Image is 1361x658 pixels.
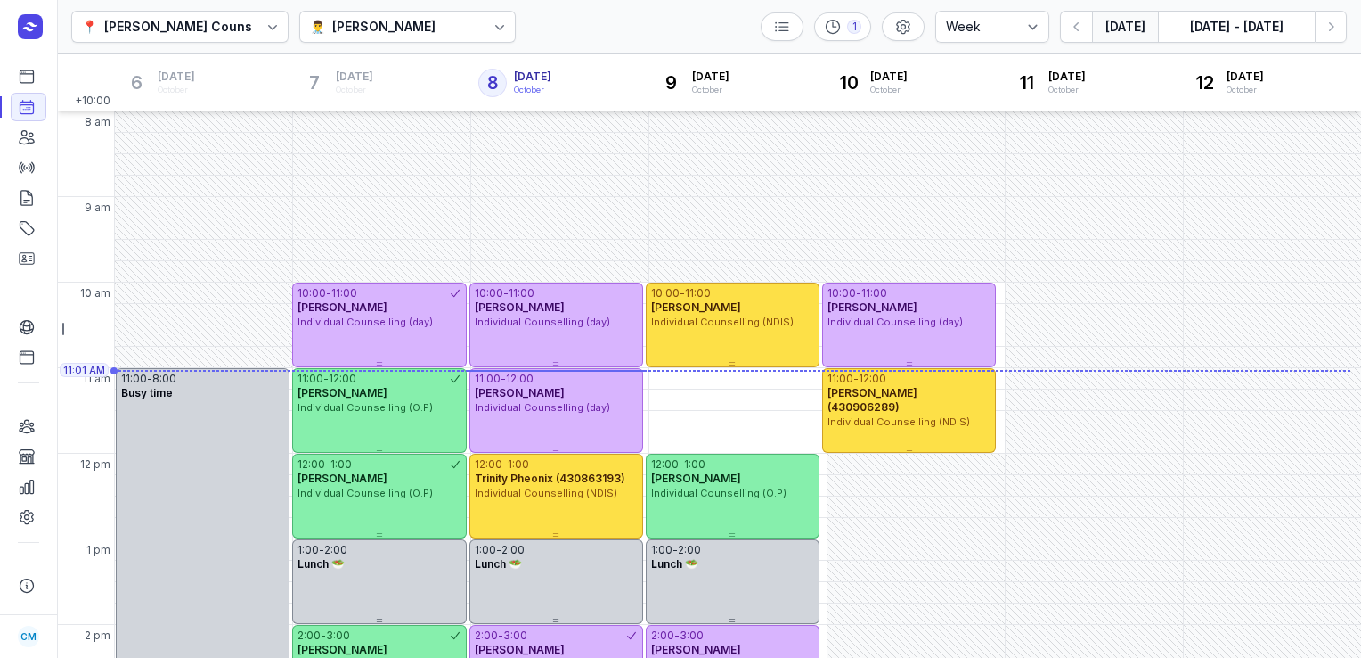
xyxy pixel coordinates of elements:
div: 2:00 [678,543,701,557]
div: 8:00 [152,372,176,386]
button: [DATE] [1092,11,1158,43]
span: Individual Counselling (O.P) [297,487,433,499]
div: 📍 [82,16,97,37]
span: [DATE] [514,70,551,84]
div: 1:00 [508,457,529,472]
div: - [325,457,330,472]
span: [PERSON_NAME] (430906289) [827,386,917,414]
span: Individual Counselling (day) [827,316,963,328]
span: [DATE] [1048,70,1086,84]
span: 11:01 AM [63,363,105,377]
div: 11:00 [827,372,853,386]
div: - [319,543,324,557]
div: - [503,286,509,300]
span: [DATE] [692,70,729,84]
span: +10:00 [75,94,114,111]
div: 11:00 [475,372,501,386]
div: 1:00 [475,543,496,557]
div: 2:00 [501,543,525,557]
div: 12:00 [329,372,356,386]
div: - [496,543,501,557]
div: 10:00 [297,286,326,300]
div: 10 [835,69,863,97]
div: 12:00 [475,457,502,472]
div: 1:00 [330,457,352,472]
span: Individual Counselling (NDIS) [651,316,794,328]
span: Individual Counselling (day) [297,316,433,328]
div: 2:00 [297,629,321,643]
div: October [1048,84,1086,96]
div: 11 [1013,69,1041,97]
div: 12:00 [859,372,886,386]
div: 12 [1191,69,1219,97]
div: - [498,629,503,643]
div: 11:00 [509,286,534,300]
span: [PERSON_NAME] [475,386,565,399]
div: 11:00 [331,286,357,300]
span: Individual Counselling (O.P) [297,401,433,414]
div: October [514,84,551,96]
div: [PERSON_NAME] Counselling [104,16,287,37]
div: October [1227,84,1264,96]
span: [PERSON_NAME] [651,300,741,314]
span: [PERSON_NAME] [475,643,565,656]
span: 9 am [85,201,110,215]
div: 2:00 [475,629,498,643]
span: 12 pm [80,457,110,472]
div: 8 [478,69,507,97]
div: - [323,372,329,386]
div: 2:00 [324,543,347,557]
div: 10:00 [651,286,680,300]
span: Individual Counselling (day) [475,401,610,414]
span: 8 am [85,115,110,129]
span: Individual Counselling (O.P) [651,487,786,499]
div: - [147,372,152,386]
span: [PERSON_NAME] [297,472,387,485]
div: 1:00 [684,457,705,472]
span: 1 pm [86,543,110,557]
div: 12:00 [651,457,679,472]
div: [PERSON_NAME] [332,16,436,37]
div: 11:00 [121,372,147,386]
div: - [674,629,680,643]
span: Individual Counselling (NDIS) [827,415,970,428]
span: [DATE] [1227,70,1264,84]
div: - [679,457,684,472]
div: 3:00 [680,629,704,643]
span: 10 am [80,286,110,300]
div: - [321,629,326,643]
div: - [853,372,859,386]
div: - [501,372,506,386]
span: CM [20,626,37,647]
span: Individual Counselling (NDIS) [475,487,617,499]
span: [DATE] [158,70,195,84]
span: Trinity Pheonix (430863193) [475,472,625,485]
span: 2 pm [85,629,110,643]
div: - [856,286,861,300]
span: [PERSON_NAME] [827,300,917,314]
div: 9 [656,69,685,97]
span: [DATE] [336,70,373,84]
div: 12:00 [506,372,534,386]
div: 1:00 [651,543,672,557]
div: 11:00 [861,286,887,300]
div: 1 [847,20,861,34]
div: 👨‍⚕️ [310,16,325,37]
div: 2:00 [651,629,674,643]
div: October [692,84,729,96]
span: [PERSON_NAME] [475,300,565,314]
div: October [870,84,908,96]
span: [PERSON_NAME] [297,643,387,656]
div: - [680,286,685,300]
span: [PERSON_NAME] [651,472,741,485]
span: Busy time [121,386,173,399]
span: Lunch 🥗 [651,557,698,571]
span: Lunch 🥗 [297,557,345,571]
div: 10:00 [827,286,856,300]
div: 7 [300,69,329,97]
div: 11:00 [685,286,711,300]
div: 1:00 [297,543,319,557]
div: 10:00 [475,286,503,300]
div: 3:00 [503,629,527,643]
span: [PERSON_NAME] [651,643,741,656]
